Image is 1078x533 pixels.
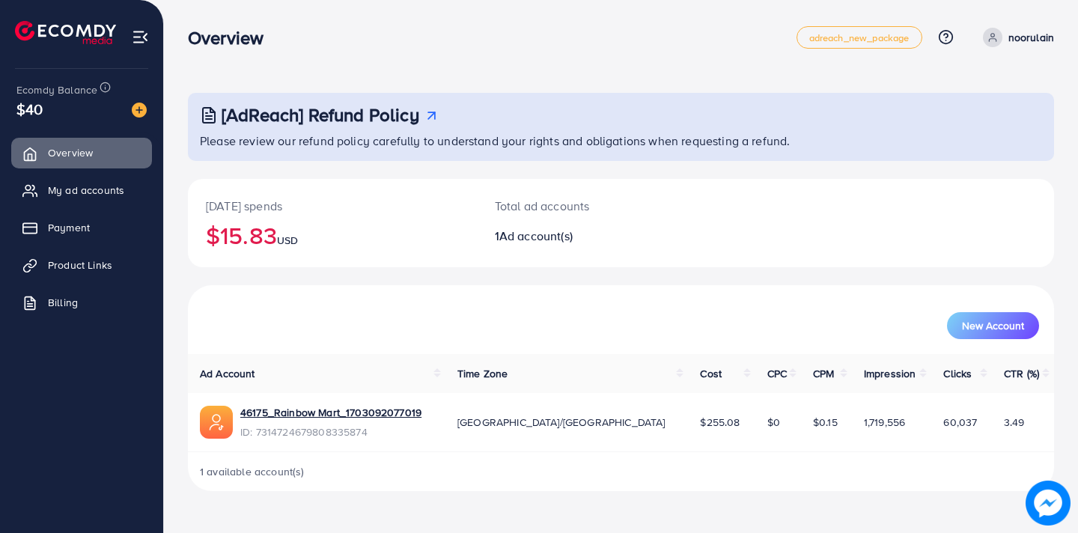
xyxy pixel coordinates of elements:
h2: $15.83 [206,221,459,249]
span: Ad Account [200,366,255,381]
span: $0.15 [813,415,838,430]
p: Total ad accounts [495,197,675,215]
span: CPM [813,366,834,381]
h3: [AdReach] Refund Policy [222,104,419,126]
img: ic-ads-acc.e4c84228.svg [200,406,233,439]
span: Overview [48,145,93,160]
span: Clicks [943,366,972,381]
a: Billing [11,287,152,317]
button: New Account [947,312,1039,339]
img: menu [132,28,149,46]
span: 3.49 [1004,415,1025,430]
a: My ad accounts [11,175,152,205]
span: New Account [962,320,1024,331]
span: Time Zone [457,366,508,381]
img: logo [15,21,116,44]
span: $255.08 [700,415,740,430]
span: Billing [48,295,78,310]
span: ID: 7314724679808335874 [240,424,421,439]
a: adreach_new_package [797,26,922,49]
p: [DATE] spends [206,197,459,215]
span: 1,719,556 [864,415,905,430]
h3: Overview [188,27,275,49]
span: Cost [700,366,722,381]
span: 1 available account(s) [200,464,305,479]
span: 60,037 [943,415,977,430]
a: Product Links [11,250,152,280]
span: Ad account(s) [499,228,573,244]
a: noorulain [977,28,1054,47]
span: $40 [16,98,43,120]
span: Impression [864,366,916,381]
a: 46175_Rainbow Mart_1703092077019 [240,405,421,420]
span: Ecomdy Balance [16,82,97,97]
h2: 1 [495,229,675,243]
span: $0 [767,415,780,430]
span: [GEOGRAPHIC_DATA]/[GEOGRAPHIC_DATA] [457,415,666,430]
span: Product Links [48,258,112,272]
p: noorulain [1008,28,1054,46]
span: USD [277,233,298,248]
span: My ad accounts [48,183,124,198]
span: CTR (%) [1004,366,1039,381]
p: Please review our refund policy carefully to understand your rights and obligations when requesti... [200,132,1045,150]
span: CPC [767,366,787,381]
span: Payment [48,220,90,235]
span: adreach_new_package [809,33,910,43]
img: image [1026,481,1071,526]
img: image [132,103,147,118]
a: Payment [11,213,152,243]
a: Overview [11,138,152,168]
